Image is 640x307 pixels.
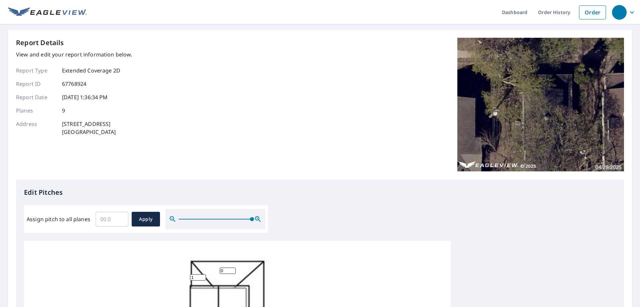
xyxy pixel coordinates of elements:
p: Report Type [16,66,56,74]
p: Address [16,120,56,136]
p: Edit Pitches [24,187,616,197]
img: Top image [457,38,624,171]
p: Planes [16,107,56,115]
span: Apply [137,215,155,223]
p: [DATE] 1:36:34 PM [62,93,108,101]
a: Order [579,5,606,19]
p: Extended Coverage 2D [62,66,120,74]
input: 00.0 [96,210,128,228]
button: Apply [132,212,160,226]
p: View and edit your report information below. [16,50,132,58]
label: Assign pitch to all planes [27,215,90,223]
p: 67768924 [62,80,86,88]
p: [STREET_ADDRESS] [GEOGRAPHIC_DATA] [62,120,116,136]
img: EV Logo [8,7,87,17]
p: Report Details [16,38,64,48]
p: Report Date [16,93,56,101]
p: Report ID [16,80,56,88]
p: 9 [62,107,65,115]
